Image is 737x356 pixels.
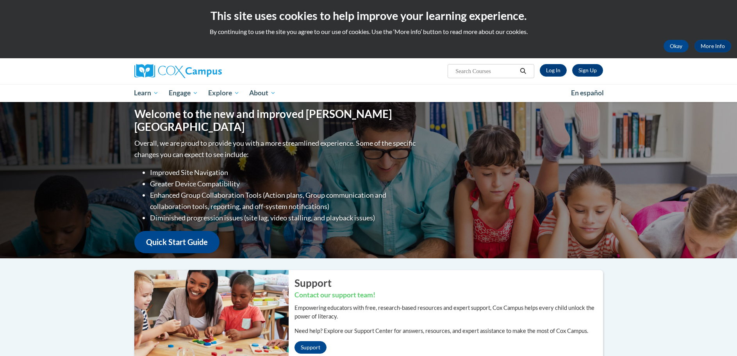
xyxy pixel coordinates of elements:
input: Search Courses [455,66,517,76]
a: Log In [540,64,567,77]
a: Register [572,64,603,77]
span: Learn [134,88,159,98]
button: Okay [664,40,689,52]
a: Learn [129,84,164,102]
p: Overall, we are proud to provide you with a more streamlined experience. Some of the specific cha... [134,138,418,160]
a: Support [294,341,327,354]
p: By continuing to use the site you agree to our use of cookies. Use the ‘More info’ button to read... [6,27,731,36]
img: Cox Campus [134,64,222,78]
a: En español [566,85,609,101]
li: Improved Site Navigation [150,167,418,178]
li: Greater Device Compatibility [150,178,418,190]
a: Quick Start Guide [134,231,219,253]
p: Empowering educators with free, research-based resources and expert support, Cox Campus helps eve... [294,304,603,321]
span: En español [571,89,604,97]
h2: Support [294,276,603,290]
a: More Info [694,40,731,52]
h2: This site uses cookies to help improve your learning experience. [6,8,731,23]
button: Search [517,66,529,76]
span: About [249,88,276,98]
span: Engage [169,88,198,98]
a: Explore [203,84,244,102]
div: Main menu [123,84,615,102]
a: Cox Campus [134,64,283,78]
li: Diminished progression issues (site lag, video stalling, and playback issues) [150,212,418,224]
p: Need help? Explore our Support Center for answers, resources, and expert assistance to make the m... [294,327,603,335]
span: Explore [208,88,239,98]
a: Engage [164,84,203,102]
h1: Welcome to the new and improved [PERSON_NAME][GEOGRAPHIC_DATA] [134,107,418,134]
h3: Contact our support team! [294,290,603,300]
li: Enhanced Group Collaboration Tools (Action plans, Group communication and collaboration tools, re... [150,190,418,212]
a: About [244,84,281,102]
